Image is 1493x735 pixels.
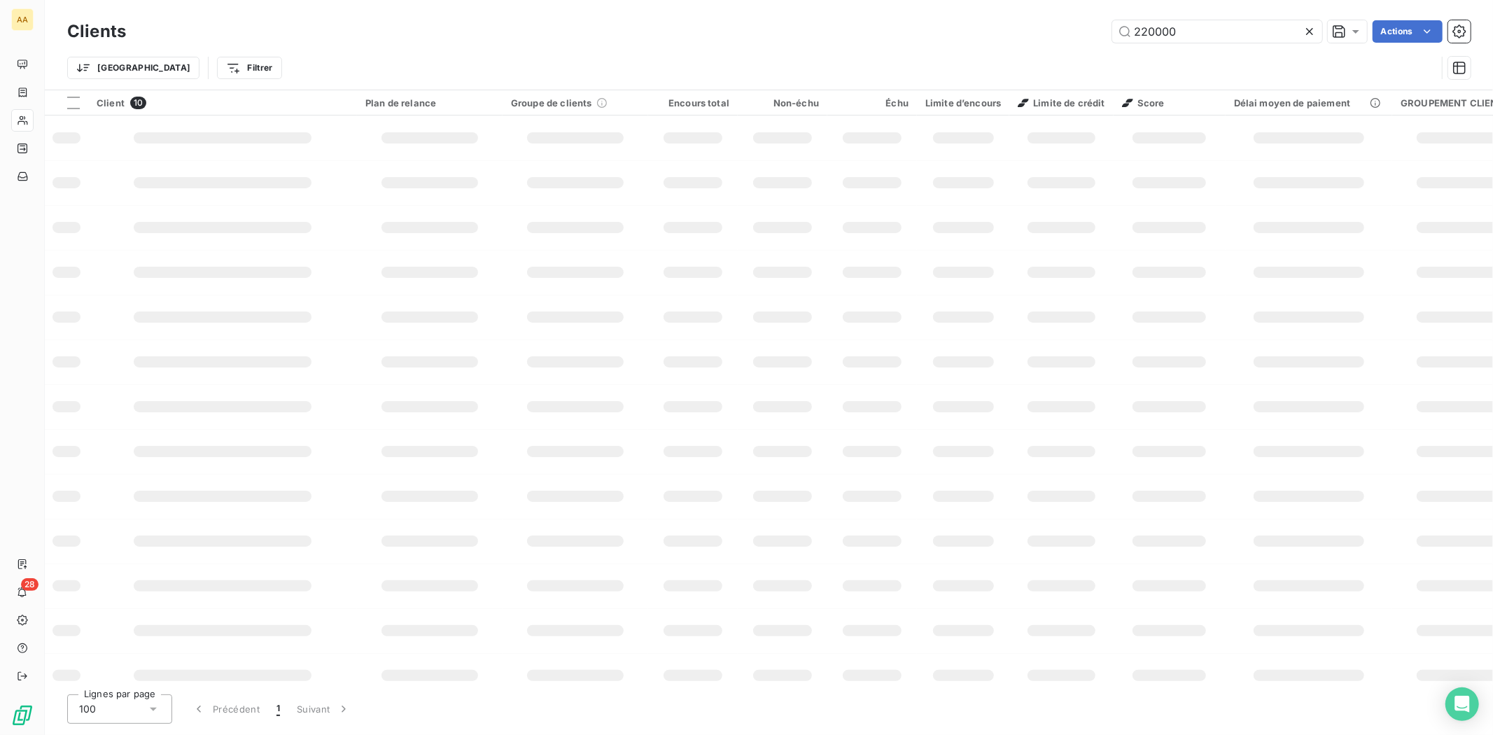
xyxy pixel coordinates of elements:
[130,97,146,109] span: 10
[746,97,819,108] div: Non-échu
[67,57,199,79] button: [GEOGRAPHIC_DATA]
[183,694,268,724] button: Précédent
[1234,97,1384,108] div: Délai moyen de paiement
[657,97,729,108] div: Encours total
[1373,20,1443,43] button: Actions
[1112,20,1322,43] input: Rechercher
[1122,97,1165,108] span: Score
[79,702,96,716] span: 100
[217,57,281,79] button: Filtrer
[288,694,359,724] button: Suivant
[511,97,592,108] span: Groupe de clients
[1018,97,1105,108] span: Limite de crédit
[11,8,34,31] div: AA
[365,97,494,108] div: Plan de relance
[97,97,125,108] span: Client
[67,19,126,44] h3: Clients
[268,694,288,724] button: 1
[836,97,909,108] div: Échu
[21,578,38,591] span: 28
[11,704,34,727] img: Logo LeanPay
[276,702,280,716] span: 1
[1445,687,1479,721] div: Open Intercom Messenger
[925,97,1001,108] div: Limite d’encours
